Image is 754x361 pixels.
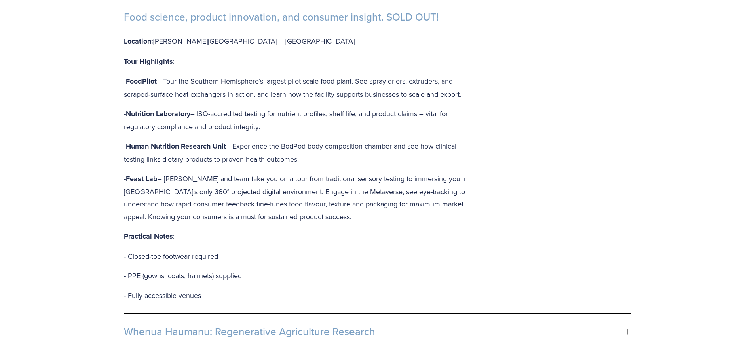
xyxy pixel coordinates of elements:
[124,326,625,338] span: Whenua Haumanu: Regenerative Agriculture Research
[124,314,631,350] button: Whenua Haumanu: Regenerative Agriculture Research
[124,55,479,68] p: :
[124,11,625,23] span: Food science, product innovation, and consumer insight. SOLD OUT!
[124,231,173,241] strong: Practical Notes
[124,140,479,165] p: - – Experience the BodPod body composition chamber and see how clinical testing links dietary pro...
[124,172,479,223] p: - – [PERSON_NAME] and team take you on a tour from traditional sensory testing to immersing you i...
[124,289,479,302] p: - Fully accessible venues
[126,76,157,86] strong: FoodPilot
[124,56,173,67] strong: Tour Highlights
[126,141,226,151] strong: Human Nutrition Research Unit
[124,230,479,243] p: :
[126,174,158,184] strong: Feast Lab
[124,250,479,263] p: - Closed-toe footwear required
[124,35,479,48] p: [PERSON_NAME][GEOGRAPHIC_DATA] – [GEOGRAPHIC_DATA]
[124,269,479,282] p: - PPE (gowns, coats, hairnets) supplied
[126,109,190,119] strong: Nutrition Laboratory
[124,107,479,133] p: - – ISO-accredited testing for nutrient profiles, shelf life, and product claims – vital for regu...
[124,75,479,100] p: - – Tour the Southern Hemisphere’s largest pilot-scale food plant. See spray driers, extruders, a...
[124,36,153,46] strong: Location:
[124,35,631,313] div: Food science, product innovation, and consumer insight. SOLD OUT!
